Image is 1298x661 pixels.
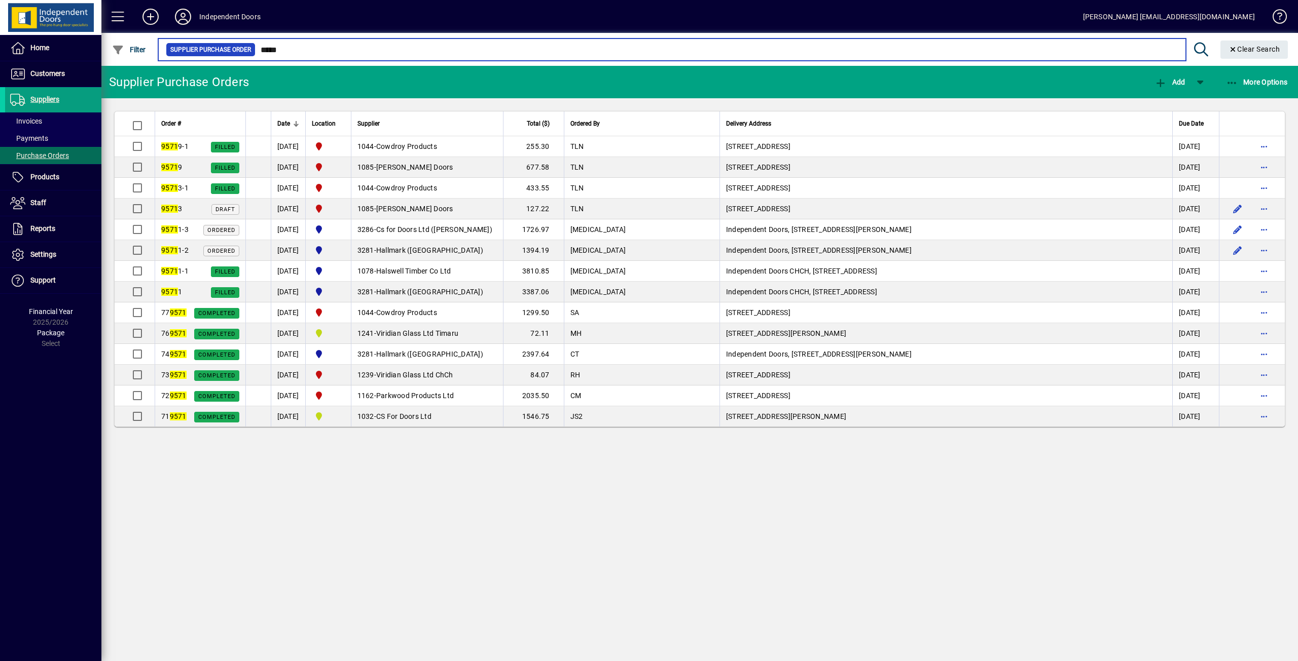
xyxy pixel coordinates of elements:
span: 76 [161,329,187,337]
td: [DATE] [1172,178,1219,199]
td: - [351,323,503,344]
div: Date [277,118,299,129]
td: [DATE] [271,344,305,365]
td: 1726.97 [503,219,564,240]
a: Purchase Orders [5,147,101,164]
span: Cromwell Central Otago [312,286,345,298]
span: 74 [161,350,187,358]
span: Filled [215,268,235,275]
td: 1394.19 [503,240,564,261]
span: Draft [215,206,235,213]
span: Products [30,173,59,181]
span: Total ($) [527,118,550,129]
button: More options [1256,180,1272,196]
button: Add [134,8,167,26]
span: 1078 [357,267,374,275]
button: Clear [1220,41,1288,59]
button: More options [1256,221,1272,238]
a: Settings [5,242,101,267]
td: [DATE] [1172,365,1219,385]
button: More options [1256,263,1272,279]
td: [STREET_ADDRESS][PERSON_NAME] [719,406,1172,426]
span: Ordered [207,248,235,254]
span: Invoices [10,117,42,125]
span: Cromwell Central Otago [312,244,345,256]
span: JS2 [570,412,583,420]
span: 1-2 [161,246,189,254]
button: More options [1256,367,1272,383]
div: Order # [161,118,239,129]
span: 1239 [357,371,374,379]
td: [DATE] [1172,282,1219,302]
button: More options [1256,201,1272,217]
span: Completed [198,372,235,379]
em: 9571 [161,142,178,150]
span: 1044 [357,308,374,317]
span: Hallmark ([GEOGRAPHIC_DATA]) [376,350,483,358]
span: CS For Doors Ltd [376,412,431,420]
td: - [351,302,503,323]
button: Add [1152,73,1187,91]
div: Ordered By [570,118,713,129]
td: [STREET_ADDRESS] [719,199,1172,219]
em: 9571 [170,350,187,358]
span: Viridian Glass Ltd Timaru [376,329,458,337]
em: 9571 [161,267,178,275]
td: [STREET_ADDRESS] [719,157,1172,178]
span: 1162 [357,392,374,400]
td: 3387.06 [503,282,564,302]
td: - [351,178,503,199]
td: 2035.50 [503,385,564,406]
td: - [351,365,503,385]
button: More options [1256,284,1272,300]
span: Christchurch [312,140,345,152]
span: 3281 [357,288,374,296]
td: 2397.64 [503,344,564,365]
a: Staff [5,190,101,216]
a: Customers [5,61,101,87]
button: More options [1256,408,1272,424]
span: Christchurch [312,390,345,402]
span: Parkwood Products Ltd [376,392,454,400]
span: 1-1 [161,267,189,275]
span: Hallmark ([GEOGRAPHIC_DATA]) [376,288,483,296]
span: Location [312,118,336,129]
span: 3286 [357,225,374,234]
td: [DATE] [1172,136,1219,157]
span: Settings [30,250,56,258]
span: Supplier Purchase Order [170,45,251,55]
td: [DATE] [271,157,305,178]
span: 3281 [357,246,374,254]
a: Invoices [5,112,101,130]
em: 9571 [170,412,187,420]
td: - [351,240,503,261]
span: Cowdroy Products [376,142,437,150]
span: 1 [161,288,182,296]
td: 433.55 [503,178,564,199]
td: [STREET_ADDRESS] [719,365,1172,385]
span: Delivery Address [726,118,771,129]
span: 73 [161,371,187,379]
span: [MEDICAL_DATA] [570,246,626,254]
span: 71 [161,412,187,420]
td: - [351,344,503,365]
td: [STREET_ADDRESS] [719,385,1172,406]
td: [STREET_ADDRESS] [719,178,1172,199]
td: - [351,385,503,406]
td: [STREET_ADDRESS][PERSON_NAME] [719,323,1172,344]
span: Payments [10,134,48,142]
td: 84.07 [503,365,564,385]
em: 9571 [161,163,178,171]
td: [DATE] [271,282,305,302]
span: Hallmark ([GEOGRAPHIC_DATA]) [376,246,483,254]
td: 127.22 [503,199,564,219]
td: [DATE] [1172,240,1219,261]
span: Christchurch [312,369,345,381]
td: [DATE] [271,385,305,406]
span: Customers [30,69,65,77]
button: Filter [110,41,149,59]
span: TLN [570,184,584,192]
span: [MEDICAL_DATA] [570,288,626,296]
td: [DATE] [1172,219,1219,240]
span: 1032 [357,412,374,420]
